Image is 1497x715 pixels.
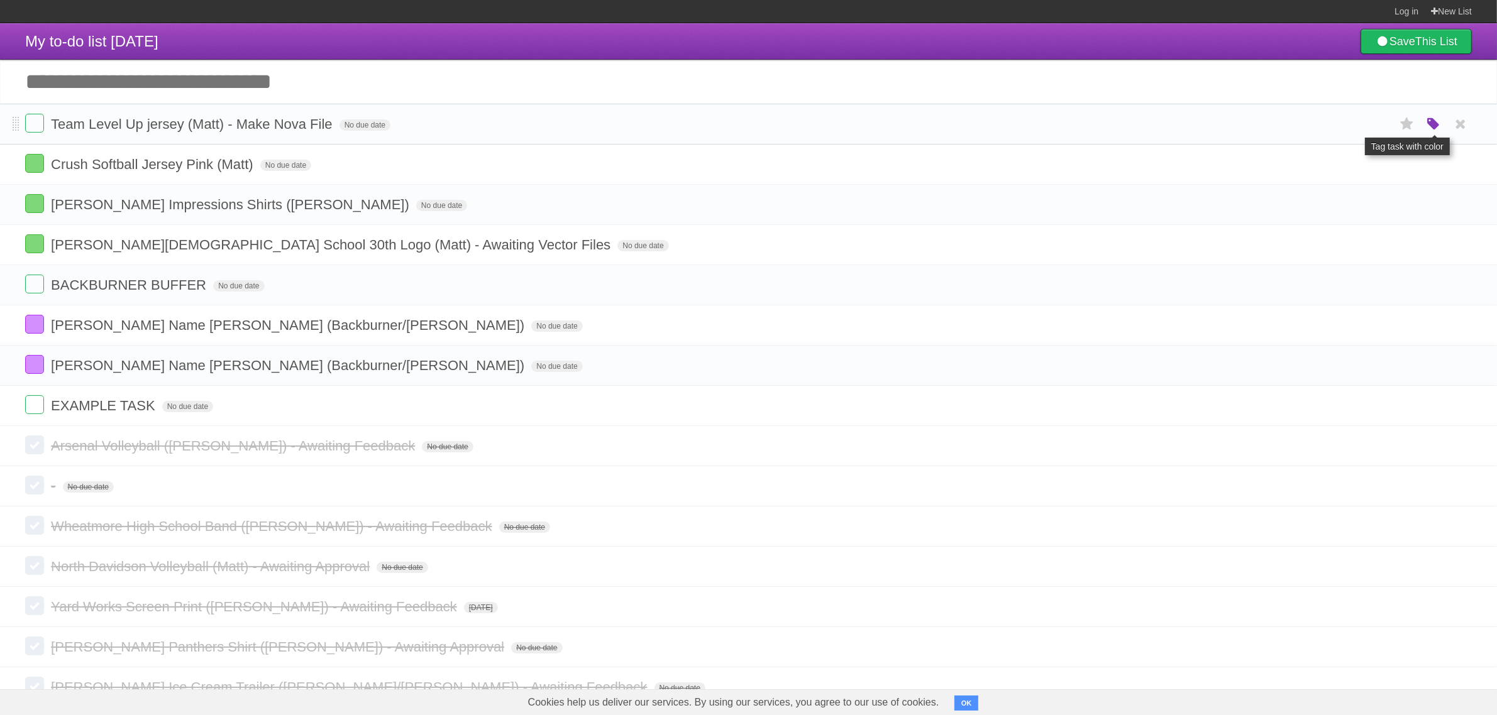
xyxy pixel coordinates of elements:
span: BACKBURNER BUFFER [51,277,209,293]
span: [PERSON_NAME] Name [PERSON_NAME] (Backburner/[PERSON_NAME]) [51,317,528,333]
span: No due date [499,521,550,533]
span: Arsenal Volleyball ([PERSON_NAME]) - Awaiting Feedback [51,438,418,454]
label: Done [25,194,44,213]
b: This List [1415,35,1457,48]
span: No due date [531,320,582,332]
span: [PERSON_NAME] Ice Cream Trailer ([PERSON_NAME]/[PERSON_NAME]) - Awaiting Feedback [51,679,650,695]
label: Done [25,476,44,494]
label: Star task [1395,114,1419,134]
label: Done [25,395,44,414]
button: OK [954,696,979,711]
span: No due date [655,682,705,694]
label: Done [25,114,44,133]
span: Cookies help us deliver our services. By using our services, you agree to our use of cookies. [516,690,952,715]
label: Done [25,596,44,615]
span: No due date [63,481,114,493]
span: No due date [260,160,311,171]
label: Done [25,315,44,334]
a: SaveThis List [1361,29,1472,54]
span: EXAMPLE TASK [51,398,158,413]
span: No due date [531,361,582,372]
label: Done [25,556,44,575]
label: Done [25,516,44,535]
span: Wheatmore High School Band ([PERSON_NAME]) - Awaiting Feedback [51,518,495,534]
span: North Davidson Volleyball (Matt) - Awaiting Approval [51,559,373,574]
span: No due date [377,562,428,573]
span: No due date [416,200,467,211]
span: No due date [511,642,562,653]
span: - [51,478,58,494]
span: My to-do list [DATE] [25,33,158,50]
span: Team Level Up jersey (Matt) - Make Nova File [51,116,335,132]
label: Done [25,234,44,253]
span: [PERSON_NAME] Name [PERSON_NAME] (Backburner/[PERSON_NAME]) [51,357,528,373]
span: No due date [213,280,264,292]
span: No due date [422,441,473,452]
label: Done [25,355,44,374]
span: [PERSON_NAME] Impressions Shirts ([PERSON_NAME]) [51,197,412,212]
span: [PERSON_NAME] Panthers Shirt ([PERSON_NAME]) - Awaiting Approval [51,639,507,655]
span: No due date [617,240,668,251]
label: Done [25,677,44,696]
label: Done [25,275,44,293]
label: Done [25,636,44,655]
span: No due date [340,119,390,131]
label: Done [25,154,44,173]
span: No due date [162,401,213,412]
span: Crush Softball Jersey Pink (Matt) [51,156,257,172]
span: [DATE] [464,602,498,613]
label: Done [25,435,44,454]
span: [PERSON_NAME][DEMOGRAPHIC_DATA] School 30th Logo (Matt) - Awaiting Vector Files [51,237,614,253]
span: Yard Works Screen Print ([PERSON_NAME]) - Awaiting Feedback [51,599,460,614]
